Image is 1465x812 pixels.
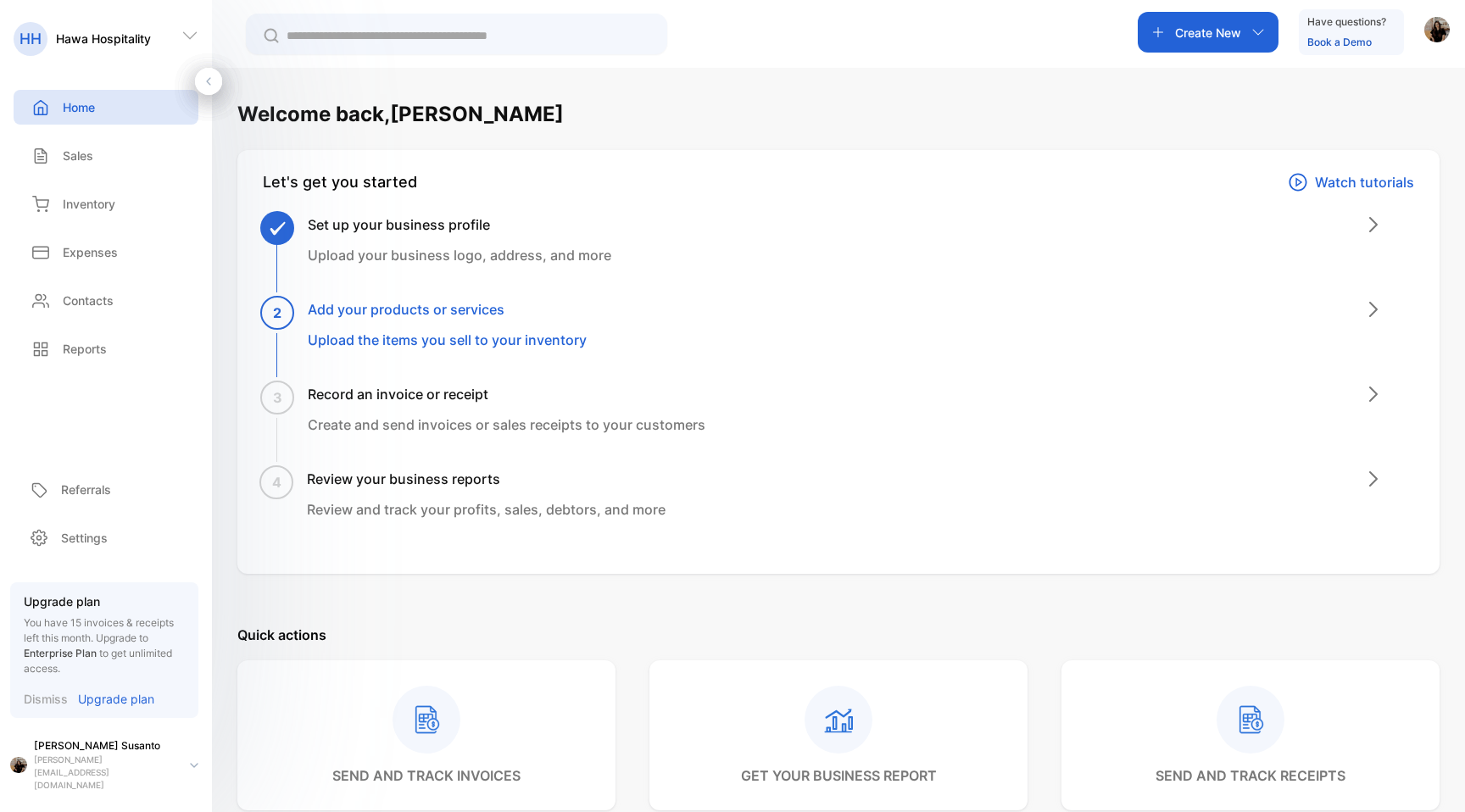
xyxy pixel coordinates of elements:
[78,690,154,708] p: Upgrade plan
[237,625,1440,645] p: Quick actions
[272,472,281,492] span: 4
[237,99,564,130] h1: Welcome back, [PERSON_NAME]
[308,414,705,435] p: Create and send invoices or sales receipts to your customers
[10,757,27,774] img: profile
[24,592,185,610] p: Upgrade plan
[63,340,107,358] p: Reports
[1175,24,1241,42] p: Create New
[56,30,151,47] p: Hawa Hospitality
[273,387,282,408] span: 3
[63,98,95,116] p: Home
[63,243,118,261] p: Expenses
[1288,170,1414,194] a: Watch tutorials
[307,469,666,489] h3: Review your business reports
[1307,14,1386,31] p: Have questions?
[63,292,114,309] p: Contacts
[1138,12,1278,53] button: Create New
[34,754,176,792] p: [PERSON_NAME][EMAIL_ADDRESS][DOMAIN_NAME]
[308,384,705,404] h3: Record an invoice or receipt
[308,214,611,235] h3: Set up your business profile
[24,615,185,676] p: You have 15 invoices & receipts left this month.
[63,147,93,164] p: Sales
[273,303,281,323] span: 2
[68,690,154,708] a: Upgrade plan
[307,499,666,520] p: Review and track your profits, sales, debtors, and more
[24,647,97,659] span: Enterprise Plan
[61,529,108,547] p: Settings
[1315,172,1414,192] p: Watch tutorials
[308,299,587,320] h3: Add your products or services
[1156,765,1345,786] p: send and track receipts
[308,245,611,265] p: Upload your business logo, address, and more
[34,738,176,754] p: [PERSON_NAME] Susanto
[24,631,172,675] span: Upgrade to to get unlimited access.
[308,330,587,350] p: Upload the items you sell to your inventory
[1424,12,1450,53] button: avatar
[19,28,42,50] p: HH
[263,170,417,194] div: Let's get you started
[332,765,521,786] p: send and track invoices
[63,195,115,213] p: Inventory
[1424,17,1450,42] img: avatar
[1307,36,1372,48] a: Book a Demo
[24,690,68,708] p: Dismiss
[61,481,111,498] p: Referrals
[741,765,937,786] p: get your business report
